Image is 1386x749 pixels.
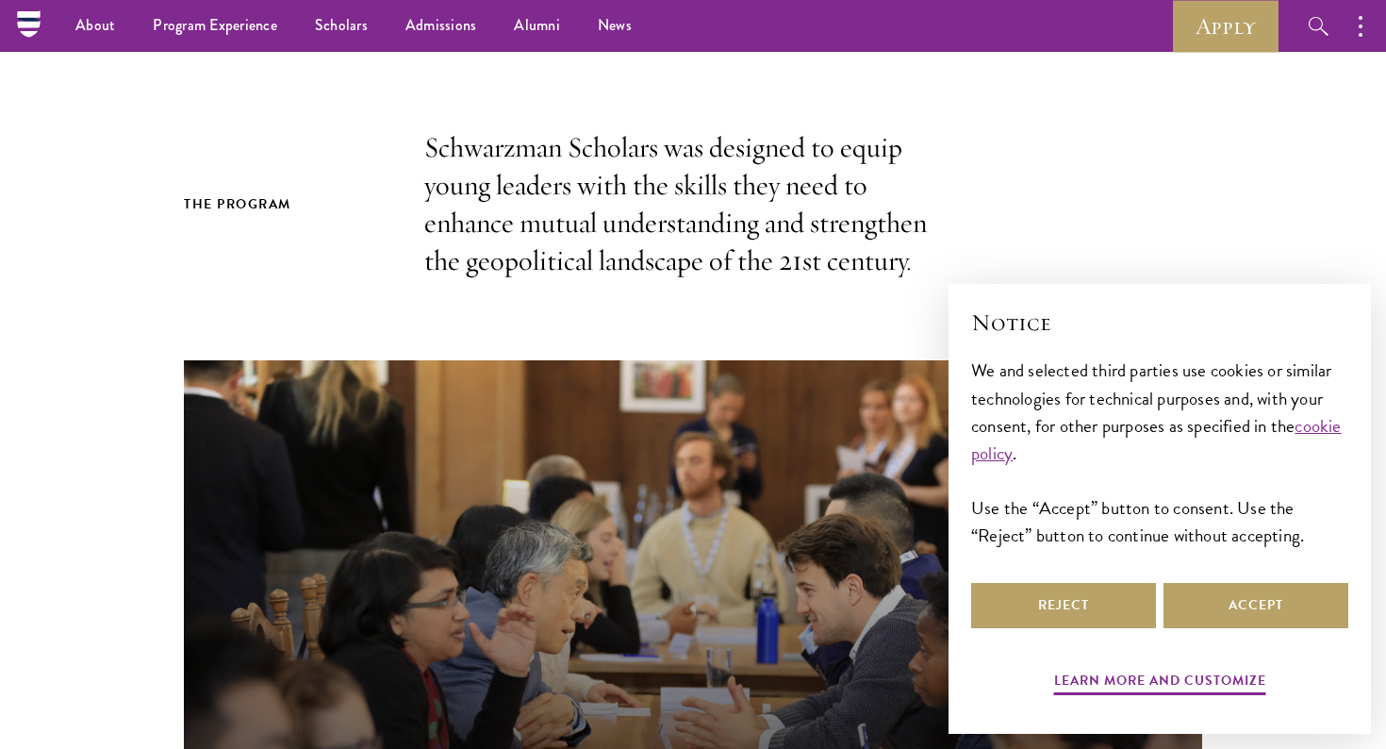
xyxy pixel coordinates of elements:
button: Accept [1163,583,1348,628]
p: Schwarzman Scholars was designed to equip young leaders with the skills they need to enhance mutu... [424,129,962,280]
button: Learn more and customize [1054,669,1266,698]
div: We and selected third parties use cookies or similar technologies for technical purposes and, wit... [971,357,1348,548]
a: cookie policy [971,412,1342,467]
button: Reject [971,583,1156,628]
h2: Notice [971,307,1348,339]
h2: The Program [184,192,387,216]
